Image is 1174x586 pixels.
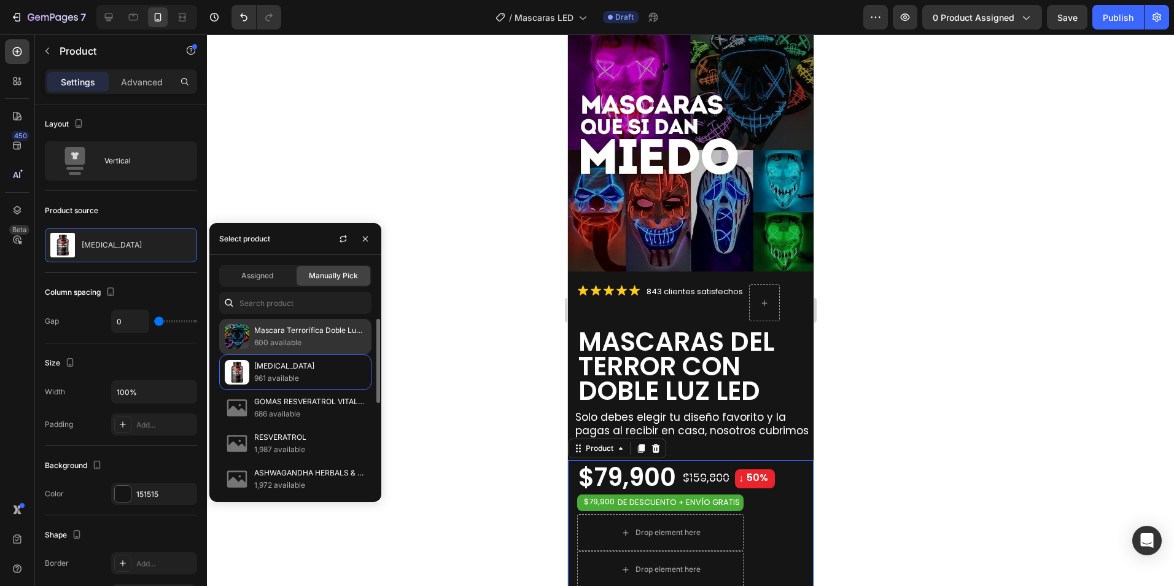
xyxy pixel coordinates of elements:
[45,458,104,474] div: Background
[60,44,164,58] p: Product
[254,408,366,420] p: 686 available
[254,337,366,349] p: 600 available
[45,316,59,327] div: Gap
[45,527,84,544] div: Shape
[9,225,29,235] div: Beta
[136,420,194,431] div: Add...
[1103,11,1133,24] div: Publish
[80,10,86,25] p: 7
[45,284,118,301] div: Column spacing
[1092,5,1144,29] button: Publish
[254,396,366,408] p: GOMAS RESVERATROL VITALCOM X60
[1057,12,1078,23] span: Save
[515,11,573,24] span: Mascaras LED
[225,324,249,349] img: collections
[45,558,69,569] div: Border
[82,241,142,249] p: [MEDICAL_DATA]
[50,233,75,257] img: product feature img
[104,147,179,175] div: Vertical
[136,558,194,569] div: Add...
[254,372,366,385] p: 961 available
[61,76,95,88] p: Settings
[45,355,77,372] div: Size
[225,396,249,420] img: no-image
[254,324,366,337] p: Mascara Terrorifica Doble Luz Led
[254,431,366,443] p: RESVERATROL
[45,205,98,216] div: Product source
[241,270,273,281] span: Assigned
[45,386,65,397] div: Width
[225,431,249,456] img: no-image
[219,292,371,314] input: Search in Settings & Advanced
[933,11,1014,24] span: 0 product assigned
[509,11,512,24] span: /
[254,467,366,479] p: ASHWAGANDHA HERBALS & HEALTH
[112,381,196,403] input: Auto
[136,489,194,500] div: 151515
[231,5,281,29] div: Undo/Redo
[568,34,814,586] iframe: Design area
[1047,5,1087,29] button: Save
[254,443,366,456] p: 1,987 available
[5,5,91,29] button: 7
[309,270,358,281] span: Manually Pick
[1132,526,1162,555] div: Open Intercom Messenger
[225,467,249,491] img: no-image
[45,116,86,133] div: Layout
[254,360,366,372] p: [MEDICAL_DATA]
[12,131,29,141] div: 450
[112,310,149,332] input: Auto
[615,12,634,23] span: Draft
[45,488,64,499] div: Color
[45,419,73,430] div: Padding
[121,76,163,88] p: Advanced
[922,5,1042,29] button: 0 product assigned
[219,233,270,244] div: Select product
[225,360,249,385] img: collections
[254,479,366,491] p: 1,972 available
